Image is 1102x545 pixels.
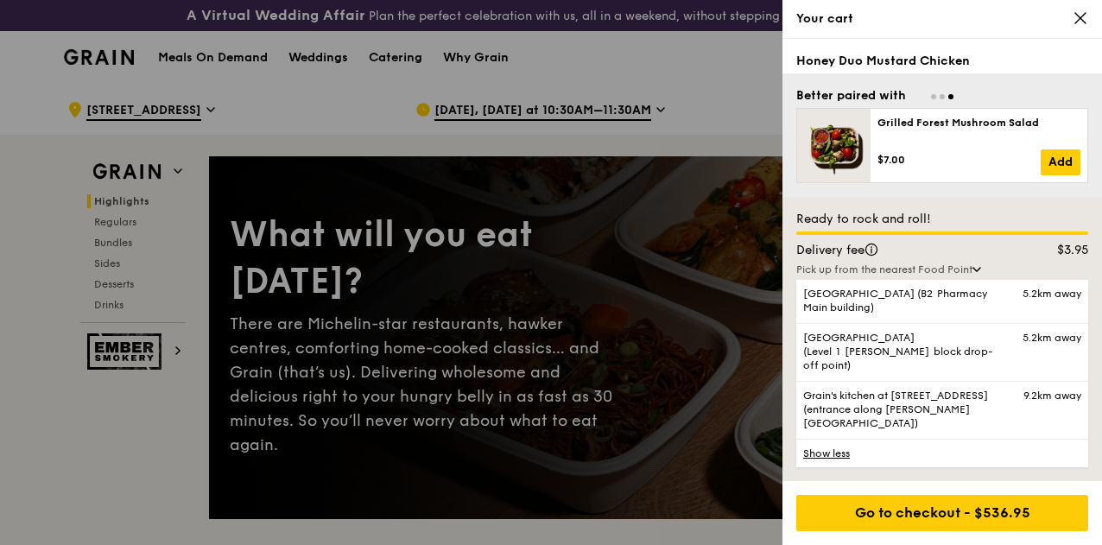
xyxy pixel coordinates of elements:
[940,94,945,99] span: Go to slide 2
[1023,389,1081,402] span: 9.2km away
[796,10,1088,28] div: Your cart
[803,287,1012,314] span: [GEOGRAPHIC_DATA] (B2 Pharmacy Main building)
[877,153,1041,167] div: $7.00
[796,439,1088,467] a: Show less
[1041,149,1080,175] a: Add
[877,116,1080,130] div: Grilled Forest Mushroom Salad
[931,94,936,99] span: Go to slide 1
[1023,331,1081,345] span: 5.2km away
[796,87,906,105] div: Better paired with
[796,211,1088,228] div: Ready to rock and roll!
[786,242,1021,259] div: Delivery fee
[803,331,1012,372] span: [GEOGRAPHIC_DATA] (Level 1 [PERSON_NAME] block drop-off point)
[948,94,953,99] span: Go to slide 3
[796,53,1088,70] div: Honey Duo Mustard Chicken
[1021,242,1099,259] div: $3.95
[796,495,1088,531] div: Go to checkout - $536.95
[796,263,1088,276] div: Pick up from the nearest Food Point
[1023,287,1081,301] span: 5.2km away
[803,389,1012,430] span: Grain's kitchen at [STREET_ADDRESS] (entrance along [PERSON_NAME][GEOGRAPHIC_DATA])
